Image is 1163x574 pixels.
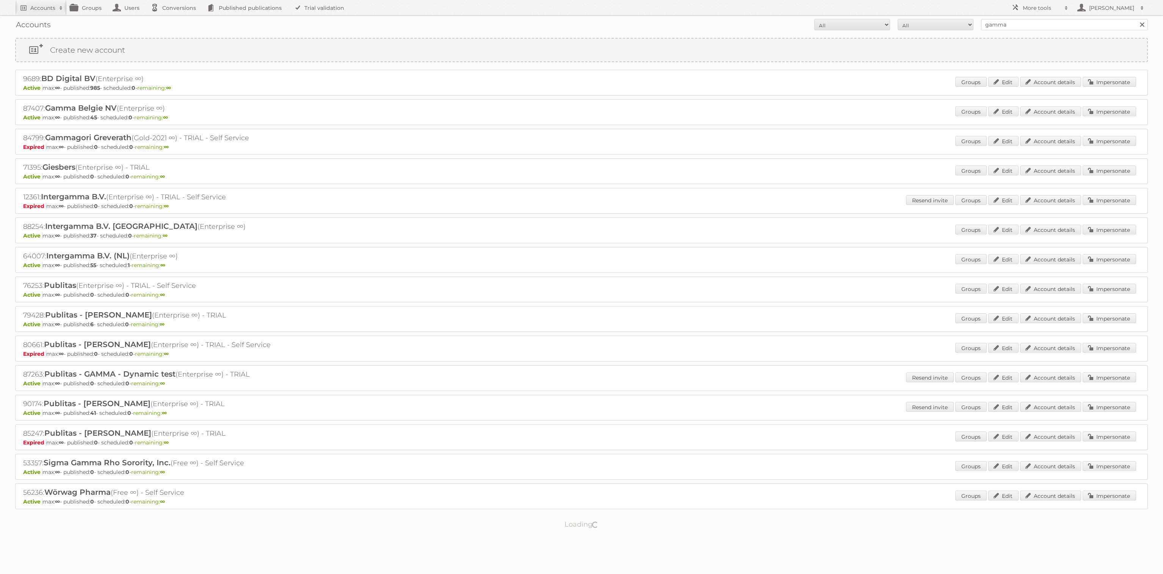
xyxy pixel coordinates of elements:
[23,488,288,497] h2: 56236: (Free ∞) - Self Service
[94,350,98,357] strong: 0
[23,439,46,446] span: Expired
[45,310,152,319] span: Publitas - [PERSON_NAME]
[135,203,169,210] span: remaining:
[1020,343,1081,353] a: Account details
[1020,254,1081,264] a: Account details
[955,106,987,116] a: Groups
[906,402,954,412] a: Resend invite
[23,498,1140,505] p: max: - published: - scheduled: -
[988,461,1019,471] a: Edit
[1083,254,1136,264] a: Impersonate
[988,372,1019,382] a: Edit
[23,469,42,475] span: Active
[90,262,96,269] strong: 55
[129,203,133,210] strong: 0
[160,262,165,269] strong: ∞
[23,222,288,231] h2: 88254: (Enterprise ∞)
[135,350,169,357] span: remaining:
[125,380,129,387] strong: 0
[23,173,1140,180] p: max: - published: - scheduled: -
[55,173,60,180] strong: ∞
[23,439,1140,446] p: max: - published: - scheduled: -
[23,291,1140,298] p: max: - published: - scheduled: -
[129,439,133,446] strong: 0
[132,84,135,91] strong: 0
[541,517,623,532] p: Loading
[955,402,987,412] a: Groups
[23,399,288,409] h2: 90174: (Enterprise ∞) - TRIAL
[1020,136,1081,146] a: Account details
[125,469,129,475] strong: 0
[23,173,42,180] span: Active
[988,491,1019,500] a: Edit
[1083,313,1136,323] a: Impersonate
[23,410,1140,416] p: max: - published: - scheduled: -
[1083,77,1136,87] a: Impersonate
[125,291,129,298] strong: 0
[46,251,130,260] span: Intergamma B.V. (NL)
[1083,284,1136,294] a: Impersonate
[44,399,150,408] span: Publitas - [PERSON_NAME]
[988,77,1019,87] a: Edit
[988,432,1019,441] a: Edit
[955,166,987,175] a: Groups
[129,114,132,121] strong: 0
[131,498,165,505] span: remaining:
[988,254,1019,264] a: Edit
[1083,432,1136,441] a: Impersonate
[955,136,987,146] a: Groups
[1020,432,1081,441] a: Account details
[988,166,1019,175] a: Edit
[1083,402,1136,412] a: Impersonate
[955,313,987,323] a: Groups
[955,491,987,500] a: Groups
[23,74,288,84] h2: 9689: (Enterprise ∞)
[45,103,117,113] span: Gamma Belgie NV
[955,372,987,382] a: Groups
[90,498,94,505] strong: 0
[59,203,64,210] strong: ∞
[988,402,1019,412] a: Edit
[128,232,132,239] strong: 0
[1023,4,1061,12] h2: More tools
[59,350,64,357] strong: ∞
[129,144,133,150] strong: 0
[132,262,165,269] span: remaining:
[23,350,46,357] span: Expired
[41,74,96,83] span: BD Digital BV
[23,103,288,113] h2: 87407: (Enterprise ∞)
[1020,313,1081,323] a: Account details
[55,262,60,269] strong: ∞
[23,84,1140,91] p: max: - published: - scheduled: -
[160,291,165,298] strong: ∞
[55,114,60,121] strong: ∞
[135,439,169,446] span: remaining:
[23,114,1140,121] p: max: - published: - scheduled: -
[55,321,60,328] strong: ∞
[41,192,106,201] span: Intergamma B.V.
[23,429,288,438] h2: 85247: (Enterprise ∞) - TRIAL
[160,173,165,180] strong: ∞
[55,380,60,387] strong: ∞
[23,232,42,239] span: Active
[44,340,151,349] span: Publitas - [PERSON_NAME]
[90,410,96,416] strong: 41
[23,144,1140,150] p: max: - published: - scheduled: -
[163,232,168,239] strong: ∞
[45,222,197,231] span: Intergamma B.V. [GEOGRAPHIC_DATA]
[988,225,1019,235] a: Edit
[1083,136,1136,146] a: Impersonate
[23,380,42,387] span: Active
[23,262,42,269] span: Active
[134,114,168,121] span: remaining:
[129,350,133,357] strong: 0
[134,232,168,239] span: remaining:
[23,458,288,468] h2: 53357: (Free ∞) - Self Service
[160,380,165,387] strong: ∞
[55,232,60,239] strong: ∞
[23,232,1140,239] p: max: - published: - scheduled: -
[94,203,98,210] strong: 0
[23,321,1140,328] p: max: - published: - scheduled: -
[44,429,151,438] span: Publitas - [PERSON_NAME]
[23,114,42,121] span: Active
